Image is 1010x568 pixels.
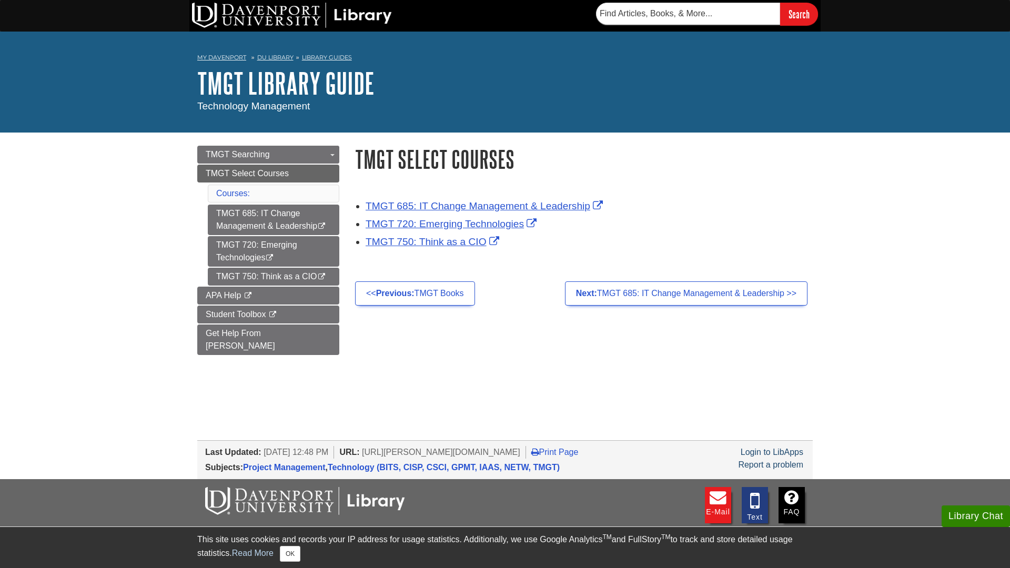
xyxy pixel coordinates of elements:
sup: TM [661,533,670,541]
input: Search [780,3,818,25]
img: DU Libraries [205,487,405,514]
a: Link opens in new window [366,200,605,211]
form: Searches DU Library's articles, books, and more [596,3,818,25]
a: TMGT 750: Think as a CIO [208,268,339,286]
a: My Davenport [197,53,246,62]
i: This link opens in a new window [317,273,326,280]
span: Technology Management [197,100,310,111]
a: Get Help From [PERSON_NAME] [197,324,339,355]
span: Student Toolbox [206,310,266,319]
span: , [243,463,560,472]
a: TMGT 720: Emerging Technologies [208,236,339,267]
button: Library Chat [942,505,1010,527]
span: APA Help [206,291,241,300]
span: Get Help From [PERSON_NAME] [206,329,275,350]
a: <<Previous:TMGT Books [355,281,475,306]
span: TMGT Select Courses [206,169,289,178]
span: [DATE] 12:48 PM [264,448,328,457]
a: Link opens in new window [366,218,539,229]
a: Login to LibApps [741,448,803,457]
i: This link opens in a new window [317,223,326,230]
img: DU Library [192,3,392,28]
a: TMGT 685: IT Change Management & Leadership [208,205,339,235]
a: DU Library [257,54,294,61]
input: Find Articles, Books, & More... [596,3,780,25]
i: This link opens in a new window [244,292,252,299]
a: Student Toolbox [197,306,339,323]
a: Next:TMGT 685: IT Change Management & Leadership >> [565,281,807,306]
a: TMGT Searching [197,146,339,164]
span: [URL][PERSON_NAME][DOMAIN_NAME] [362,448,520,457]
a: Report a problem [738,460,803,469]
a: FAQ [779,487,805,523]
div: This site uses cookies and records your IP address for usage statistics. Additionally, we use Goo... [197,533,813,562]
i: This link opens in a new window [268,311,277,318]
a: Project Management [243,463,325,472]
sup: TM [602,533,611,541]
a: TMGT Select Courses [197,165,339,182]
i: Print Page [531,448,539,456]
button: Close [280,546,300,562]
a: Read More [232,549,274,557]
a: Link opens in new window [366,236,502,247]
a: APA Help [197,287,339,305]
strong: Previous: [376,289,415,298]
strong: Next: [576,289,597,298]
a: Text [742,487,768,523]
a: TMGT Library Guide [197,67,375,99]
a: Courses: [216,189,250,198]
span: URL: [339,448,359,457]
span: TMGT Searching [206,150,270,159]
i: This link opens in a new window [265,255,274,261]
a: Library Guides [302,54,352,61]
a: Technology (BITS, CISP, CSCI, GPMT, IAAS, NETW, TMGT) [328,463,560,472]
a: Print Page [531,448,579,457]
div: Guide Page Menu [197,146,339,355]
span: Last Updated: [205,448,261,457]
span: Subjects: [205,463,243,472]
nav: breadcrumb [197,50,813,67]
a: E-mail [705,487,731,523]
h1: TMGT Select Courses [355,146,813,173]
